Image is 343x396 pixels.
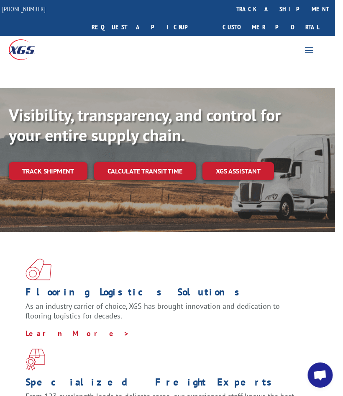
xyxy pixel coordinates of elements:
[9,162,88,180] a: Track shipment
[26,301,280,321] span: As an industry carrier of choice, XGS has brought innovation and dedication to flooring logistics...
[26,377,296,391] h1: Specialized Freight Experts
[3,5,46,13] a: [PHONE_NUMBER]
[26,287,296,301] h1: Flooring Logistics Solutions
[26,259,52,280] img: xgs-icon-total-supply-chain-intelligence-red
[308,362,333,388] div: Open chat
[26,329,130,338] a: Learn More >
[95,162,196,180] a: Calculate transit time
[26,349,46,370] img: xgs-icon-focused-on-flooring-red
[203,162,274,180] a: XGS ASSISTANT
[86,18,207,36] a: Request a pickup
[217,18,325,36] a: Customer Portal
[9,104,281,146] b: Visibility, transparency, and control for your entire supply chain.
